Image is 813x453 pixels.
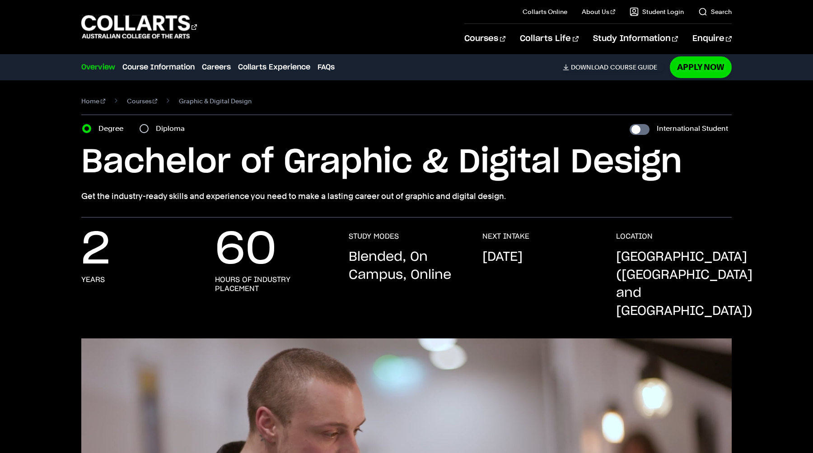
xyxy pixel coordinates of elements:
a: Student Login [630,7,684,16]
a: DownloadCourse Guide [563,63,664,71]
a: Collarts Online [523,7,567,16]
p: 2 [81,232,110,268]
a: Study Information [593,24,678,54]
div: Go to homepage [81,14,197,40]
span: Download [571,63,608,71]
label: Diploma [156,122,190,135]
a: Collarts Experience [238,62,310,73]
a: Search [698,7,732,16]
p: 60 [215,232,276,268]
h3: LOCATION [616,232,653,241]
a: Courses [464,24,505,54]
h1: Bachelor of Graphic & Digital Design [81,142,732,183]
a: Courses [127,95,158,107]
a: About Us [582,7,615,16]
a: Apply Now [670,56,732,78]
a: Enquire [692,24,732,54]
h3: years [81,275,105,284]
p: Get the industry-ready skills and experience you need to make a lasting career out of graphic and... [81,190,732,203]
a: Careers [202,62,231,73]
a: Collarts Life [520,24,578,54]
p: Blended, On Campus, Online [349,248,464,284]
h3: STUDY MODES [349,232,399,241]
span: Graphic & Digital Design [179,95,252,107]
a: Home [81,95,105,107]
label: International Student [657,122,728,135]
p: [DATE] [482,248,523,266]
p: [GEOGRAPHIC_DATA] ([GEOGRAPHIC_DATA] and [GEOGRAPHIC_DATA]) [616,248,752,320]
a: Course Information [122,62,195,73]
a: Overview [81,62,115,73]
label: Degree [98,122,129,135]
a: FAQs [318,62,335,73]
h3: hours of industry placement [215,275,331,293]
h3: NEXT INTAKE [482,232,529,241]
